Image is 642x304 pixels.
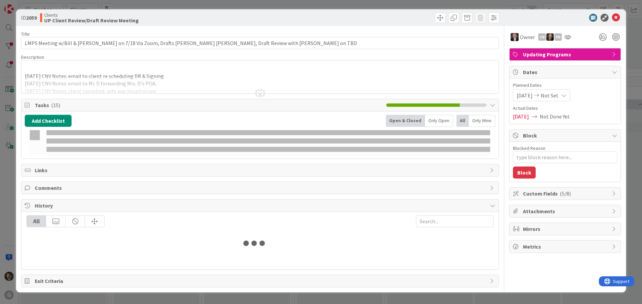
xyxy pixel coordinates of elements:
[425,115,453,127] div: Only Open
[513,105,617,112] span: Actual Dates
[523,50,609,58] span: Updating Programs
[21,54,44,60] span: Description
[456,115,469,127] div: All
[27,216,46,227] div: All
[523,225,609,233] span: Mirrors
[554,33,562,41] div: PD
[35,166,487,174] span: Links
[523,68,609,76] span: Dates
[25,72,495,80] p: [DATE] CNV Notes: email to client re scheduling DR & Signing.
[517,91,533,99] span: [DATE]
[513,167,536,179] button: Block
[469,115,495,127] div: Only Mine
[35,202,487,210] span: History
[541,91,558,99] span: Not Set
[511,33,519,41] img: BG
[51,102,60,108] span: ( 15 )
[513,145,545,151] label: Blocked Reason
[386,115,425,127] div: Open & Closed
[26,14,37,21] b: 2059
[540,112,570,120] span: Not Done Yet
[21,14,37,22] span: ID
[35,101,383,109] span: Tasks
[523,207,609,215] span: Attachments
[44,12,139,18] span: Clients
[523,131,609,139] span: Block
[560,190,571,197] span: ( 5/8 )
[513,112,529,120] span: [DATE]
[546,33,554,41] img: SB
[25,115,72,127] button: Add Checklist
[44,18,139,23] b: UP Client Review/Draft Review Meeting
[35,277,487,285] span: Exit Criteria
[513,82,617,89] span: Planned Dates
[538,33,546,41] div: CN
[523,190,609,198] span: Custom Fields
[21,37,499,49] input: type card name here...
[35,184,487,192] span: Comments
[21,31,30,37] label: Title
[416,215,494,227] input: Search...
[14,1,30,9] span: Support
[523,243,609,251] span: Metrics
[520,33,535,41] span: Owner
